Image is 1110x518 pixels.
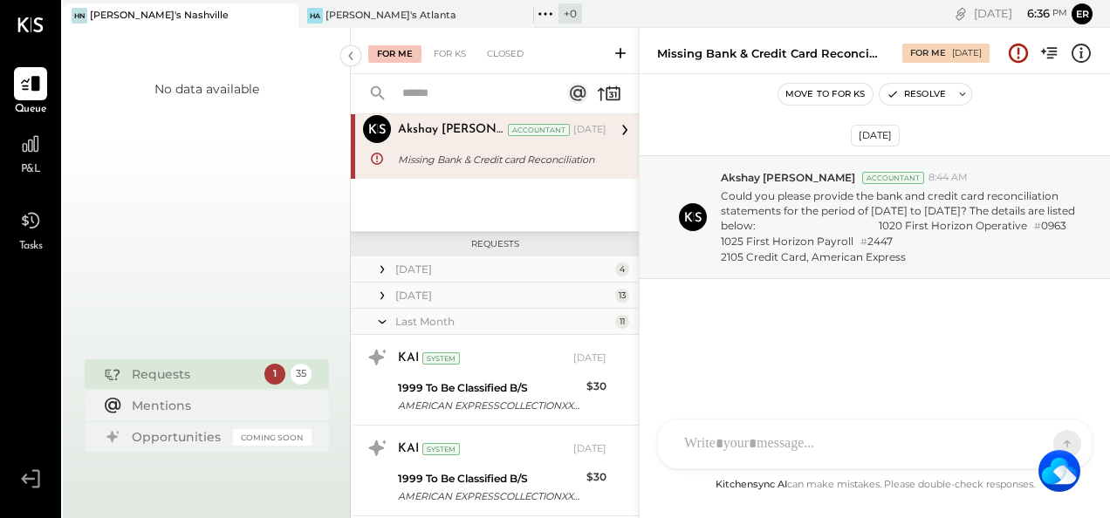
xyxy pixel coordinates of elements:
[398,487,581,505] div: AMERICAN EXPRESSCOLLECTIONXXXXXXXXXXXX0862 Company ID: XXXXXX2250 Company Name: AMERICAN EXPRESS ...
[1,67,60,118] a: Queue
[880,84,953,105] button: Resolve
[398,151,601,168] div: Missing Bank & Credit card Reconciliation
[573,442,606,456] div: [DATE]
[615,289,629,303] div: 13
[132,365,256,383] div: Requests
[615,315,629,329] div: 11
[851,125,900,147] div: [DATE]
[398,440,419,458] div: KAI
[721,170,855,185] span: Akshay [PERSON_NAME]
[398,397,581,414] div: AMERICAN EXPRESSCOLLECTIONXXXXXXXXXXXX0862 Company ID: XXXXXX2250 Company Name: AMERICAN EXPRESS ...
[395,314,611,329] div: Last Month
[586,378,606,395] div: $30
[72,8,87,24] div: HN
[862,172,924,184] div: Accountant
[422,352,460,365] div: System
[952,4,970,23] div: copy link
[1072,3,1093,24] button: Er
[508,124,570,136] div: Accountant
[15,102,47,118] span: Queue
[928,171,968,185] span: 8:44 AM
[1,204,60,255] a: Tasks
[132,428,224,446] div: Opportunities
[558,3,582,24] div: + 0
[425,45,475,63] div: For KS
[21,162,41,178] span: P&L
[1,127,60,178] a: P&L
[398,379,581,397] div: 1999 To Be Classified B/S
[721,188,1078,264] p: Could you please provide the bank and credit card reconciliation statements for the period of [DA...
[398,470,581,487] div: 1999 To Be Classified B/S
[395,288,611,303] div: [DATE]
[233,429,312,446] div: Coming Soon
[657,45,878,62] div: Missing Bank & Credit card Reconciliation
[860,235,867,248] span: #
[360,238,630,250] div: Requests
[291,364,312,385] div: 35
[154,80,259,98] div: No data available
[395,262,611,276] div: [DATE]
[910,47,946,59] div: For Me
[586,468,606,486] div: $30
[132,397,303,414] div: Mentions
[368,45,421,63] div: For Me
[307,8,323,24] div: HA
[1015,5,1050,22] span: 6 : 36
[1034,220,1041,232] span: #
[398,121,504,139] div: Akshay [PERSON_NAME]
[573,351,606,365] div: [DATE]
[264,364,285,385] div: 1
[398,350,419,367] div: KAI
[478,45,532,63] div: Closed
[952,47,982,59] div: [DATE]
[974,5,1067,22] div: [DATE]
[90,9,229,23] div: [PERSON_NAME]'s Nashville
[325,9,456,23] div: [PERSON_NAME]'s Atlanta
[778,84,873,105] button: Move to for ks
[1052,7,1067,19] span: pm
[19,239,43,255] span: Tasks
[615,262,629,276] div: 4
[422,443,460,455] div: System
[573,123,606,137] div: [DATE]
